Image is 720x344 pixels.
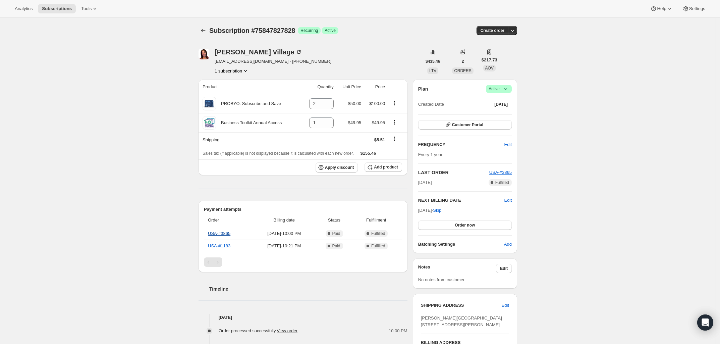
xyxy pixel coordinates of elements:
div: [PERSON_NAME] Village [215,49,302,55]
h2: NEXT BILLING DATE [418,197,504,204]
button: Edit [504,197,512,204]
span: $100.00 [369,101,385,106]
span: Status [318,217,350,224]
div: Business Toolkit Annual Access [216,119,282,126]
a: USA-#3865 [208,231,230,236]
a: USA-#3865 [489,170,512,175]
span: Subscription #75847827828 [209,27,295,34]
th: Quantity [301,80,335,94]
span: $5.51 [374,137,385,142]
button: Edit [498,300,513,311]
h6: Batching Settings [418,241,504,248]
button: Tools [77,4,102,13]
button: Analytics [11,4,37,13]
th: Order [204,213,252,228]
button: Subscriptions [199,26,208,35]
span: Help [657,6,666,11]
h3: SHIPPING ADDRESS [421,302,502,309]
span: Sales tax (if applicable) is not displayed because it is calculated with each new order. [203,151,354,156]
h2: Timeline [209,286,407,292]
th: Price [363,80,387,94]
button: Skip [429,205,445,216]
span: ORDERS [454,68,471,73]
span: Skip [433,207,441,214]
h2: Payment attempts [204,206,402,213]
span: [PERSON_NAME][GEOGRAPHIC_DATA] [STREET_ADDRESS][PERSON_NAME] [421,315,502,327]
button: Edit [496,264,512,273]
button: Subscriptions [38,4,76,13]
span: Edit [504,141,512,148]
a: View order [277,328,297,333]
div: PROBYO: Subscribe and Save [216,100,281,107]
span: Paid [332,231,340,236]
span: Tools [81,6,92,11]
nav: Pagination [204,257,402,267]
span: AOV [485,66,494,70]
span: LTV [429,68,436,73]
span: [DATE] [418,179,432,186]
a: USA-#1183 [208,243,230,248]
button: Customer Portal [418,120,512,130]
span: $217.73 [482,57,497,63]
button: [DATE] [490,100,512,109]
button: Edit [500,139,516,150]
span: Settings [689,6,705,11]
h2: LAST ORDER [418,169,489,176]
span: Create order [481,28,504,33]
span: $435.46 [426,59,440,64]
span: Add product [374,164,398,170]
h2: Plan [418,86,428,92]
span: Paid [332,243,340,249]
span: Edit [502,302,509,309]
span: [DATE] · [418,208,442,213]
th: Product [199,80,301,94]
button: Settings [678,4,709,13]
span: Subscriptions [42,6,72,11]
span: Fulfilled [495,180,509,185]
img: product img [203,116,216,130]
button: Add product [365,162,402,172]
span: Apply discount [325,165,354,170]
button: Order now [418,220,512,230]
span: $49.95 [372,120,385,125]
button: $435.46 [422,57,444,66]
span: Edit [500,266,508,271]
span: $49.95 [348,120,361,125]
span: Fulfilled [371,243,385,249]
h2: FREQUENCY [418,141,504,148]
span: Customer Portal [452,122,483,128]
th: Shipping [199,132,301,147]
button: 2 [458,57,468,66]
button: Product actions [215,67,249,74]
span: Every 1 year [418,152,443,157]
span: Active [325,28,336,33]
span: [EMAIL_ADDRESS][DOMAIN_NAME] · [PHONE_NUMBER] [215,58,331,65]
button: USA-#3865 [489,169,512,176]
span: No notes from customer [418,277,465,282]
span: [DATE] · 10:00 PM [254,230,314,237]
div: Open Intercom Messenger [697,314,713,331]
h4: [DATE] [199,314,407,321]
span: Fulfilled [371,231,385,236]
span: | [501,86,502,92]
span: 2 [462,59,464,64]
span: Recurring [300,28,318,33]
h3: Notes [418,264,496,273]
span: [DATE] · 10:21 PM [254,243,314,249]
span: Order processed successfully. [219,328,297,333]
span: Alice Village [199,49,209,59]
button: Product actions [389,118,400,126]
th: Unit Price [336,80,363,94]
span: Add [504,241,512,248]
span: $155.46 [361,151,376,156]
button: Help [646,4,677,13]
span: Order now [455,223,475,228]
button: Add [500,239,516,250]
button: Product actions [389,99,400,107]
button: Apply discount [316,162,358,173]
span: $50.00 [348,101,361,106]
button: Shipping actions [389,135,400,143]
span: Fulfillment [354,217,398,224]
